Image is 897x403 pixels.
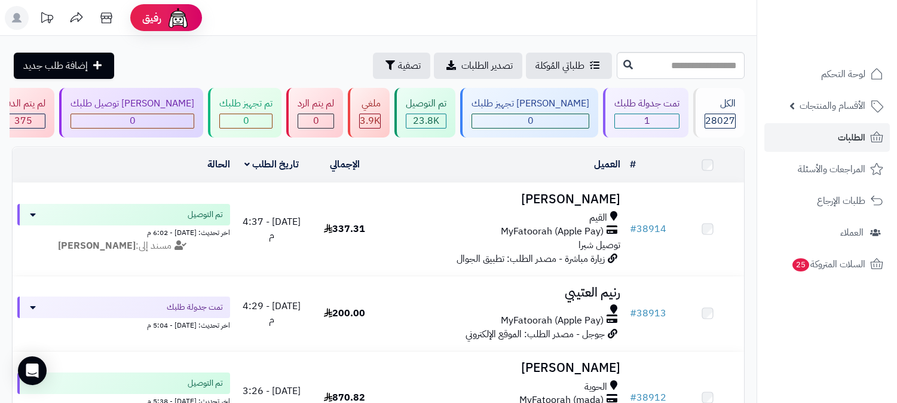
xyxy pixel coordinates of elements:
[614,97,679,111] div: تمت جدولة طلبك
[457,252,605,266] span: زيارة مباشرة - مصدر الطلب: تطبيق الجوال
[413,114,439,128] span: 23.8K
[535,59,584,73] span: طلباتي المُوكلة
[219,97,273,111] div: تم تجهيز طلبك
[526,53,612,79] a: طلباتي المُوكلة
[57,88,206,138] a: [PERSON_NAME] توصيل طلبك 0
[330,157,360,172] a: الإجمالي
[705,114,735,128] span: 28027
[501,314,604,328] span: MyFatoorah (Apple Pay)
[284,88,345,138] a: لم يتم الرد 0
[584,380,607,394] span: الحوية
[14,53,114,79] a: إضافة طلب جديد
[71,114,194,128] div: 0
[359,97,381,111] div: ملغي
[360,114,380,128] div: 3858
[472,97,589,111] div: [PERSON_NAME] تجهيز طلبك
[324,306,365,320] span: 200.00
[1,97,45,111] div: لم يتم الدفع
[244,157,299,172] a: تاريخ الطلب
[345,88,392,138] a: ملغي 3.9K
[206,88,284,138] a: تم تجهيز طلبك 0
[386,193,620,206] h3: [PERSON_NAME]
[461,59,513,73] span: تصدير الطلبات
[17,225,230,238] div: اخر تحديث: [DATE] - 6:02 م
[2,114,45,128] div: 375
[644,114,650,128] span: 1
[17,318,230,331] div: اخر تحديث: [DATE] - 5:04 م
[298,97,334,111] div: لم يتم الرد
[71,97,194,111] div: [PERSON_NAME] توصيل طلبك
[528,114,534,128] span: 0
[838,129,865,146] span: الطلبات
[840,224,864,241] span: العملاء
[630,222,636,236] span: #
[792,258,810,272] span: 25
[14,114,32,128] span: 375
[373,53,430,79] button: تصفية
[324,222,365,236] span: 337.31
[691,88,747,138] a: الكل28027
[764,250,890,279] a: السلات المتروكة25
[360,114,380,128] span: 3.9K
[798,161,865,178] span: المراجعات والأسئلة
[800,97,865,114] span: الأقسام والمنتجات
[220,114,272,128] div: 0
[406,97,446,111] div: تم التوصيل
[243,299,301,327] span: [DATE] - 4:29 م
[298,114,333,128] div: 0
[764,218,890,247] a: العملاء
[130,114,136,128] span: 0
[18,356,47,385] div: Open Intercom Messenger
[392,88,458,138] a: تم التوصيل 23.8K
[764,123,890,152] a: الطلبات
[142,11,161,25] span: رفيق
[243,114,249,128] span: 0
[458,88,601,138] a: [PERSON_NAME] تجهيز طلبك 0
[398,59,421,73] span: تصفية
[386,286,620,300] h3: رنيم العتيبي
[764,155,890,184] a: المراجعات والأسئلة
[466,327,605,341] span: جوجل - مصدر الطلب: الموقع الإلكتروني
[764,60,890,88] a: لوحة التحكم
[188,377,223,389] span: تم التوصيل
[8,239,239,253] div: مسند إلى:
[816,16,886,41] img: logo-2.png
[630,222,666,236] a: #38914
[313,114,319,128] span: 0
[791,256,865,273] span: السلات المتروكة
[601,88,691,138] a: تمت جدولة طلبك 1
[188,209,223,221] span: تم التوصيل
[821,66,865,83] span: لوحة التحكم
[578,238,620,252] span: توصيل شبرا
[166,6,190,30] img: ai-face.png
[386,361,620,375] h3: [PERSON_NAME]
[167,301,223,313] span: تمت جدولة طلبك
[615,114,679,128] div: 1
[501,225,604,239] span: MyFatoorah (Apple Pay)
[817,193,865,209] span: طلبات الإرجاع
[630,306,636,320] span: #
[589,211,607,225] span: القيم
[23,59,88,73] span: إضافة طلب جديد
[58,239,136,253] strong: [PERSON_NAME]
[630,157,636,172] a: #
[594,157,620,172] a: العميل
[207,157,230,172] a: الحالة
[764,187,890,215] a: طلبات الإرجاع
[472,114,589,128] div: 0
[243,215,301,243] span: [DATE] - 4:37 م
[630,306,666,320] a: #38913
[705,97,736,111] div: الكل
[434,53,522,79] a: تصدير الطلبات
[406,114,446,128] div: 23793
[32,6,62,33] a: تحديثات المنصة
